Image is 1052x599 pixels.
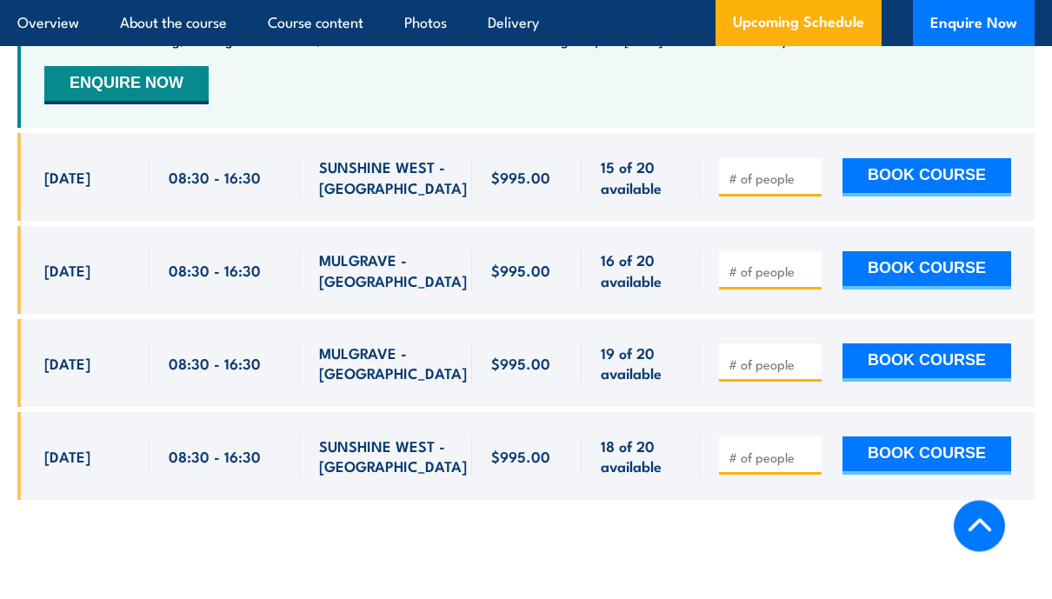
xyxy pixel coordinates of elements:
[319,343,467,384] span: MULGRAVE - [GEOGRAPHIC_DATA]
[169,261,261,281] span: 08:30 - 16:30
[491,261,550,281] span: $995.00
[44,168,90,188] span: [DATE]
[44,354,90,374] span: [DATE]
[729,356,816,374] input: # of people
[491,168,550,188] span: $995.00
[319,157,467,198] span: SUNSHINE WEST - [GEOGRAPHIC_DATA]
[44,67,209,105] button: ENQUIRE NOW
[169,168,261,188] span: 08:30 - 16:30
[169,447,261,467] span: 08:30 - 16:30
[491,447,550,467] span: $995.00
[729,170,816,188] input: # of people
[169,354,261,374] span: 08:30 - 16:30
[601,250,681,291] span: 16 of 20 available
[729,263,816,281] input: # of people
[601,343,681,384] span: 19 of 20 available
[842,252,1011,290] button: BOOK COURSE
[842,159,1011,197] button: BOOK COURSE
[319,436,467,477] span: SUNSHINE WEST - [GEOGRAPHIC_DATA]
[842,437,1011,476] button: BOOK COURSE
[842,344,1011,383] button: BOOK COURSE
[319,250,467,291] span: MULGRAVE - [GEOGRAPHIC_DATA]
[491,354,550,374] span: $995.00
[601,436,681,477] span: 18 of 20 available
[729,449,816,467] input: # of people
[601,157,681,198] span: 15 of 20 available
[44,447,90,467] span: [DATE]
[44,261,90,281] span: [DATE]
